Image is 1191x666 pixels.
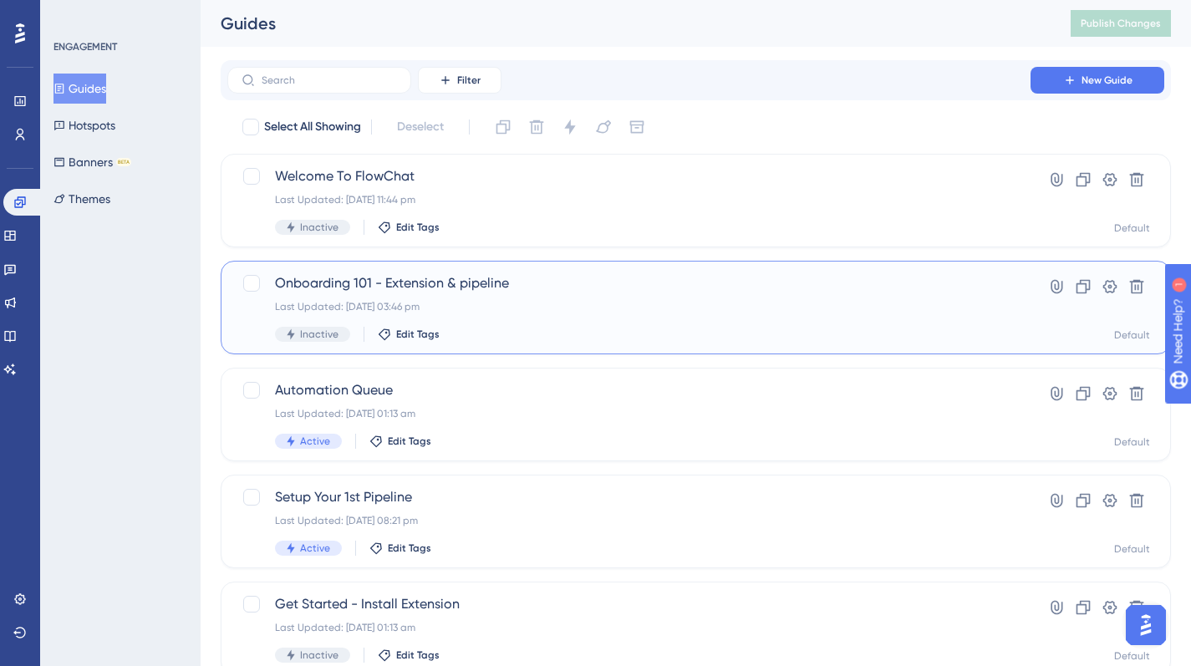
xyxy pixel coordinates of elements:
span: Edit Tags [396,648,440,662]
div: ENGAGEMENT [53,40,117,53]
button: Deselect [382,112,459,142]
div: Guides [221,12,1029,35]
button: Edit Tags [378,221,440,234]
span: New Guide [1082,74,1132,87]
span: Active [300,541,330,555]
span: Active [300,435,330,448]
span: Setup Your 1st Pipeline [275,487,983,507]
div: Default [1114,649,1150,663]
div: Last Updated: [DATE] 08:21 pm [275,514,983,527]
div: Default [1114,542,1150,556]
div: Default [1114,328,1150,342]
span: Inactive [300,648,338,662]
div: Default [1114,435,1150,449]
div: Last Updated: [DATE] 01:13 am [275,621,983,634]
button: Guides [53,74,106,104]
span: Publish Changes [1081,17,1161,30]
div: Default [1114,221,1150,235]
span: Inactive [300,328,338,341]
button: Publish Changes [1071,10,1171,37]
div: Last Updated: [DATE] 01:13 am [275,407,983,420]
span: Deselect [397,117,444,137]
span: Onboarding 101 - Extension & pipeline [275,273,983,293]
span: Filter [457,74,481,87]
span: Edit Tags [396,328,440,341]
span: Need Help? [39,4,104,24]
button: BannersBETA [53,147,131,177]
button: Themes [53,184,110,214]
span: Edit Tags [388,435,431,448]
span: Edit Tags [388,541,431,555]
span: Edit Tags [396,221,440,234]
span: Welcome To FlowChat [275,166,983,186]
button: Edit Tags [369,435,431,448]
span: Inactive [300,221,338,234]
span: Get Started - Install Extension [275,594,983,614]
span: Select All Showing [264,117,361,137]
button: New Guide [1031,67,1164,94]
div: Last Updated: [DATE] 03:46 pm [275,300,983,313]
div: BETA [116,158,131,166]
input: Search [262,74,397,86]
button: Filter [418,67,501,94]
iframe: UserGuiding AI Assistant Launcher [1121,600,1171,650]
span: Automation Queue [275,380,983,400]
button: Edit Tags [378,328,440,341]
button: Hotspots [53,110,115,140]
button: Edit Tags [378,648,440,662]
div: Last Updated: [DATE] 11:44 pm [275,193,983,206]
div: 1 [116,8,121,22]
button: Edit Tags [369,541,431,555]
